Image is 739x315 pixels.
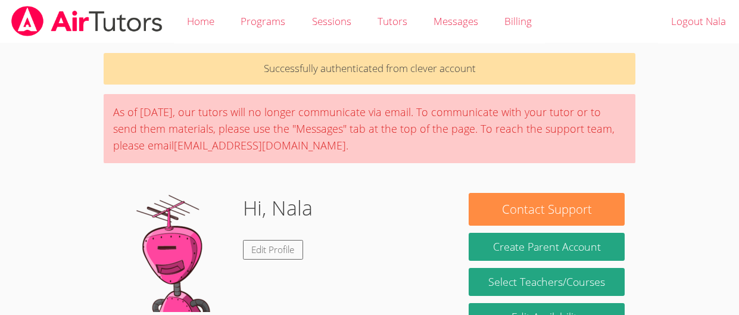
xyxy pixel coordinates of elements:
[469,233,625,261] button: Create Parent Account
[104,53,636,85] p: Successfully authenticated from clever account
[104,94,636,163] div: As of [DATE], our tutors will no longer communicate via email. To communicate with your tutor or ...
[469,268,625,296] a: Select Teachers/Courses
[434,14,478,28] span: Messages
[10,6,164,36] img: airtutors_banner-c4298cdbf04f3fff15de1276eac7730deb9818008684d7c2e4769d2f7ddbe033.png
[469,193,625,226] button: Contact Support
[243,240,304,260] a: Edit Profile
[243,193,313,223] h1: Hi, Nala
[114,193,233,312] img: default.png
